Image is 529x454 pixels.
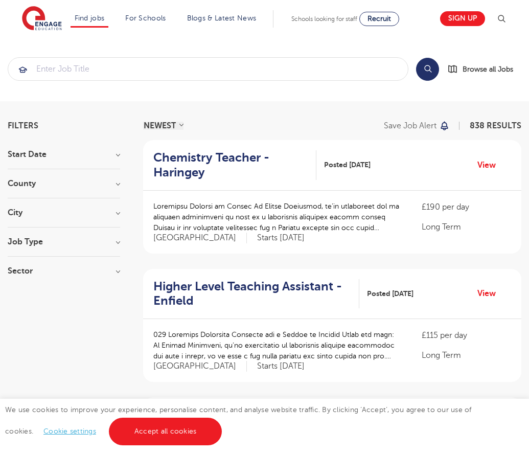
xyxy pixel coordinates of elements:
a: View [477,287,503,300]
p: 029 Loremips Dolorsita Consecte adi e Seddoe te Incidid Utlab etd magn: Al Enimad Minimveni, qu’n... [153,329,401,361]
a: Browse all Jobs [447,63,521,75]
span: [GEOGRAPHIC_DATA] [153,233,247,243]
span: Browse all Jobs [463,63,513,75]
a: Find jobs [75,14,105,22]
a: Recruit [359,12,399,26]
p: Save job alert [384,122,436,130]
input: Submit [8,58,408,80]
p: Starts [DATE] [257,233,305,243]
h3: Sector [8,267,120,275]
span: We use cookies to improve your experience, personalise content, and analyse website traffic. By c... [5,406,472,435]
p: Long Term [422,221,511,233]
a: Higher Level Teaching Assistant - Enfield [153,279,359,309]
h3: Job Type [8,238,120,246]
p: Long Term [422,349,511,361]
span: Posted [DATE] [367,288,413,299]
div: Submit [8,57,408,81]
h2: Higher Level Teaching Assistant - Enfield [153,279,351,309]
a: Sign up [440,11,485,26]
img: Engage Education [22,6,62,32]
h3: City [8,209,120,217]
span: Recruit [367,15,391,22]
span: Schools looking for staff [291,15,357,22]
button: Search [416,58,439,81]
span: 838 RESULTS [470,121,521,130]
a: For Schools [125,14,166,22]
h3: Start Date [8,150,120,158]
a: Cookie settings [43,427,96,435]
h3: County [8,179,120,188]
a: View [477,158,503,172]
button: Save job alert [384,122,450,130]
a: Blogs & Latest News [187,14,257,22]
p: £115 per day [422,329,511,342]
span: Posted [DATE] [324,160,371,170]
span: Filters [8,122,38,130]
span: [GEOGRAPHIC_DATA] [153,361,247,372]
p: Starts [DATE] [257,361,305,372]
a: Accept all cookies [109,418,222,445]
p: £190 per day [422,201,511,213]
h2: Chemistry Teacher - Haringey [153,150,308,180]
p: Loremipsu Dolorsi am Consec Ad Elitse Doeiusmod, te’in utlaboreet dol ma aliquaen adminimveni qu ... [153,201,401,233]
a: Chemistry Teacher - Haringey [153,150,316,180]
